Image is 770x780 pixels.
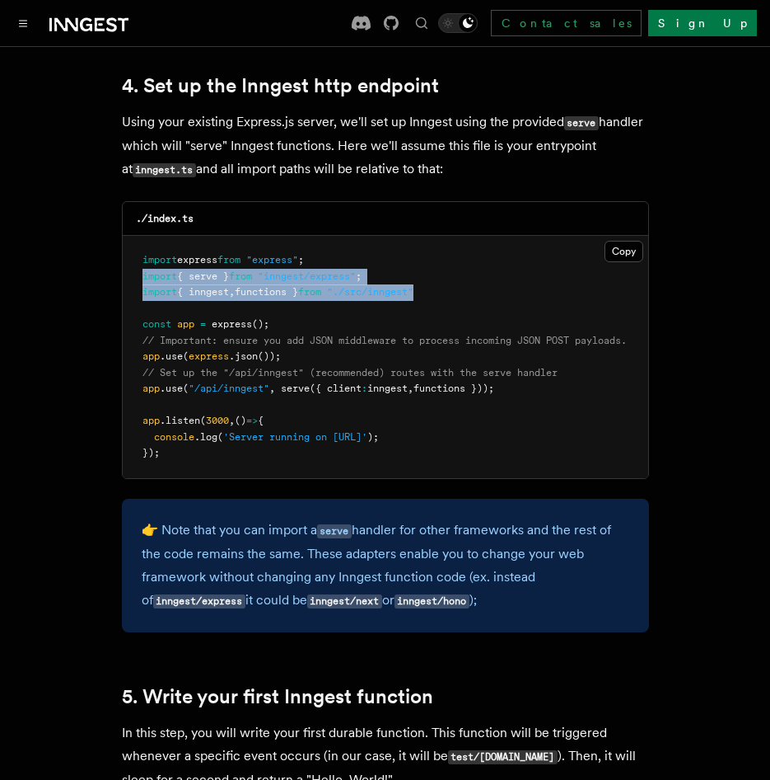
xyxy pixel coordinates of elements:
[438,13,478,33] button: Toggle dark mode
[258,270,356,282] span: "inngest/express"
[310,383,362,394] span: ({ client
[258,415,264,426] span: {
[206,415,229,426] span: 3000
[229,286,235,298] span: ,
[229,415,235,426] span: ,
[362,383,367,394] span: :
[160,350,183,362] span: .use
[235,286,298,298] span: functions }
[217,431,223,443] span: (
[142,519,629,613] p: 👉 Note that you can import a handler for other frameworks and the rest of the code remains the sa...
[413,383,494,394] span: functions }));
[136,213,194,224] code: ./index.ts
[200,415,206,426] span: (
[142,447,160,458] span: });
[154,431,194,443] span: console
[194,431,217,443] span: .log
[367,383,408,394] span: inngest
[327,286,413,298] span: "./src/inngest"
[153,594,245,608] code: inngest/express
[394,594,469,608] code: inngest/hono
[307,594,382,608] code: inngest/next
[200,318,206,330] span: =
[142,367,558,378] span: // Set up the "/api/inngest" (recommended) routes with the serve handler
[281,383,310,394] span: serve
[298,254,304,265] span: ;
[142,270,177,282] span: import
[229,350,258,362] span: .json
[160,383,183,394] span: .use
[142,318,171,330] span: const
[648,10,757,36] a: Sign Up
[142,350,160,362] span: app
[142,335,627,346] span: // Important: ensure you add JSON middleware to process incoming JSON POST payloads.
[133,163,196,177] code: inngest.ts
[356,270,362,282] span: ;
[246,254,298,265] span: "express"
[212,318,252,330] span: express
[183,350,189,362] span: (
[122,74,439,97] a: 4. Set up the Inngest http endpoint
[269,383,275,394] span: ,
[13,13,33,33] button: Toggle navigation
[252,318,269,330] span: ();
[142,254,177,265] span: import
[142,415,160,426] span: app
[223,431,367,443] span: 'Server running on [URL]'
[564,116,599,130] code: serve
[142,286,177,298] span: import
[258,350,281,362] span: ());
[177,270,229,282] span: { serve }
[448,750,558,764] code: test/[DOMAIN_NAME]
[122,110,649,181] p: Using your existing Express.js server, we'll set up Inngest using the provided handler which will...
[235,415,246,426] span: ()
[491,10,642,36] a: Contact sales
[189,383,269,394] span: "/api/inngest"
[367,431,379,443] span: );
[142,383,160,394] span: app
[177,286,229,298] span: { inngest
[246,415,258,426] span: =>
[412,13,432,33] button: Find something...
[160,415,200,426] span: .listen
[408,383,413,394] span: ,
[217,254,240,265] span: from
[604,241,643,262] button: Copy
[177,318,194,330] span: app
[317,522,352,538] a: serve
[189,350,229,362] span: express
[183,383,189,394] span: (
[317,524,352,538] code: serve
[122,685,433,708] a: 5. Write your first Inngest function
[177,254,217,265] span: express
[298,286,321,298] span: from
[229,270,252,282] span: from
